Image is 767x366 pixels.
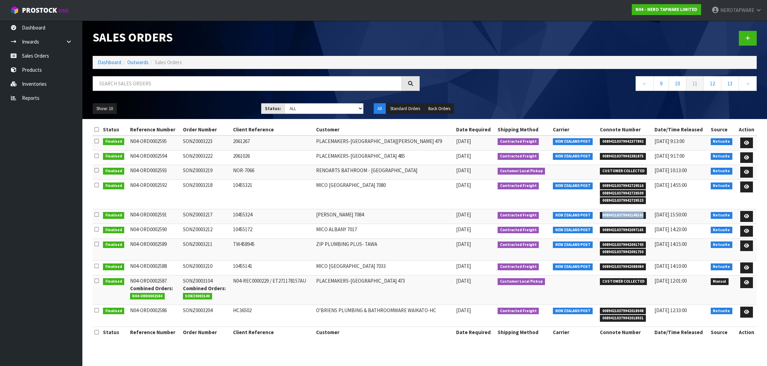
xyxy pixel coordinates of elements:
[314,224,455,239] td: MICO ALBANY 7017
[553,138,593,145] span: NEW ZEALAND POST
[704,76,721,91] a: 12
[181,165,231,180] td: SONZ0003219
[456,182,471,188] span: [DATE]
[181,124,231,135] th: Order Number
[600,197,646,204] span: 00894210379942729523
[600,138,646,145] span: 00894210379942377892
[654,153,684,159] span: [DATE] 9:17:00
[654,263,687,269] span: [DATE] 14:10:00
[498,212,539,219] span: Contracted Freight
[456,153,471,159] span: [DATE]
[231,327,314,338] th: Client Reference
[600,263,646,270] span: 00894210379942088484
[314,150,455,165] td: PLACEMAKERS-[GEOGRAPHIC_DATA] 485
[600,212,646,219] span: 00894210379942148102
[103,212,125,219] span: Finalised
[130,285,173,292] strong: Combined Orders:
[456,167,471,174] span: [DATE]
[128,180,181,209] td: N04-ORD0002592
[181,224,231,239] td: SONZ0003212
[103,168,125,175] span: Finalised
[128,135,181,150] td: N04-ORD0002595
[711,263,733,270] span: Netsuite
[456,263,471,269] span: [DATE]
[425,103,454,114] button: Back Orders
[553,308,593,315] span: NEW ZEALAND POST
[553,182,593,189] span: NEW ZEALAND POST
[231,275,314,305] td: N04-REC0000229 / ET271178157AU
[711,168,733,175] span: Netsuite
[103,263,125,270] span: Finalised
[598,124,653,135] th: Connote Number
[456,211,471,218] span: [DATE]
[600,241,646,248] span: 00894210379942091743
[498,182,539,189] span: Contracted Freight
[314,305,455,327] td: O'BRIENS PLUMBING & BATHROOMWARE WAIKATO-HC
[654,211,687,218] span: [DATE] 15:50:00
[669,76,686,91] a: 10
[498,153,539,160] span: Contracted Freight
[314,238,455,260] td: ZIP PLUMBING PLUS- TAWA
[456,241,471,247] span: [DATE]
[231,261,314,275] td: 10455141
[231,150,314,165] td: 2061026
[128,238,181,260] td: N04-ORD0002589
[711,241,733,248] span: Netsuite
[181,238,231,260] td: SONZ0003211
[101,124,128,135] th: Status
[711,212,733,219] span: Netsuite
[128,275,181,305] td: N04-ORD0002587
[498,308,539,315] span: Contracted Freight
[654,226,687,233] span: [DATE] 14:23:00
[600,168,647,175] span: CUSTOMER COLLECTED
[231,209,314,224] td: 10455324
[553,227,593,234] span: NEW ZEALAND POST
[128,305,181,327] td: N04-ORD0002586
[314,261,455,275] td: MICO [GEOGRAPHIC_DATA] 7033
[183,285,226,292] strong: Combined Orders:
[314,135,455,150] td: PLACEMAKERS-[GEOGRAPHIC_DATA][PERSON_NAME] 479
[103,308,125,315] span: Finalised
[736,327,757,338] th: Action
[181,135,231,150] td: SONZ0003223
[711,182,733,189] span: Netsuite
[58,8,69,14] small: WMS
[181,327,231,338] th: Order Number
[231,305,314,327] td: HC36502
[231,224,314,239] td: 10455172
[654,278,687,284] span: [DATE] 12:01:00
[181,209,231,224] td: SONZ0003217
[553,153,593,160] span: NEW ZEALAND POST
[314,124,455,135] th: Customer
[498,263,539,270] span: Contracted Freight
[10,6,19,14] img: cube-alt.png
[314,275,455,305] td: PLACEMAKERS-[GEOGRAPHIC_DATA] 473
[600,278,647,285] span: CUSTOMER COLLECTED
[720,7,754,13] span: NEROTAPWARE
[93,76,402,91] input: Search sales orders
[181,305,231,327] td: SONZ0003204
[181,150,231,165] td: SONZ0003222
[653,327,709,338] th: Date/Time Released
[711,153,733,160] span: Netsuite
[456,226,471,233] span: [DATE]
[22,6,57,15] span: ProStock
[711,278,729,285] span: Manual
[711,138,733,145] span: Netsuite
[103,138,125,145] span: Finalised
[101,327,128,338] th: Status
[553,241,593,248] span: NEW ZEALAND POST
[496,327,551,338] th: Shipping Method
[653,76,669,91] a: 9
[128,224,181,239] td: N04-ORD0002590
[498,168,545,175] span: Customer Local Pickup
[231,180,314,209] td: 10455321
[103,153,125,160] span: Finalised
[454,124,496,135] th: Date Required
[498,227,539,234] span: Contracted Freight
[128,124,181,135] th: Reference Number
[636,76,654,91] a: ←
[93,103,117,114] button: Show: 10
[103,278,125,285] span: Finalised
[551,327,598,338] th: Carrier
